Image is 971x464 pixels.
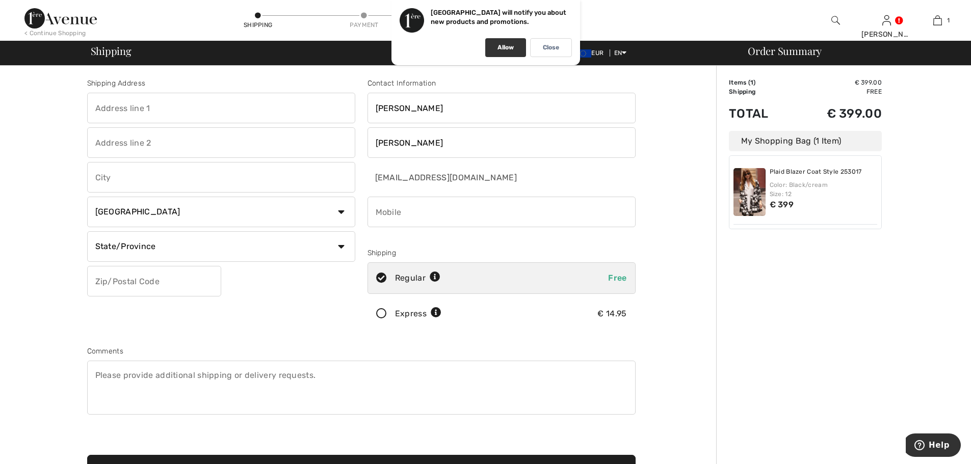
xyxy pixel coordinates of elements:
p: Allow [497,44,514,51]
td: € 399.00 [793,96,882,131]
span: Free [608,273,626,283]
input: Address line 2 [87,127,355,158]
img: Plaid Blazer Coat Style 253017 [733,168,766,216]
input: City [87,162,355,193]
td: € 399.00 [793,78,882,87]
input: Zip/Postal Code [87,266,221,296]
span: Shipping [91,46,132,56]
img: search the website [831,14,840,26]
img: 1ère Avenue [24,8,97,29]
span: EN [614,49,627,57]
div: Contact Information [368,78,636,89]
input: Address line 1 [87,93,355,123]
td: Items ( ) [729,78,793,87]
div: Comments [87,346,636,357]
div: < Continue Shopping [24,29,86,38]
div: My Shopping Bag (1 Item) [729,131,882,151]
td: Total [729,96,793,131]
img: My Info [882,14,891,26]
iframe: Opens a widget where you can find more information [906,433,961,459]
div: Regular [395,272,440,284]
div: Color: Black/cream Size: 12 [770,180,878,199]
span: EUR [575,49,608,57]
div: Payment [349,20,379,30]
a: 1 [912,14,962,26]
div: Shipping [368,248,636,258]
td: Free [793,87,882,96]
input: Mobile [368,197,636,227]
img: Euro [575,49,591,58]
div: € 14.95 [597,308,626,320]
input: First name [368,93,636,123]
a: Sign In [882,15,891,25]
div: Express [395,308,441,320]
p: [GEOGRAPHIC_DATA] will notify you about new products and promotions. [431,9,566,25]
div: [PERSON_NAME] [861,29,911,40]
td: Shipping [729,87,793,96]
div: Shipping Address [87,78,355,89]
input: E-mail [368,162,569,193]
p: Close [543,44,559,51]
span: 1 [750,79,753,86]
span: € 399 [770,200,794,209]
img: My Bag [933,14,942,26]
div: Order Summary [736,46,965,56]
a: Plaid Blazer Coat Style 253017 [770,168,862,176]
input: Last name [368,127,636,158]
span: 1 [947,16,950,25]
div: Shipping [243,20,273,30]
